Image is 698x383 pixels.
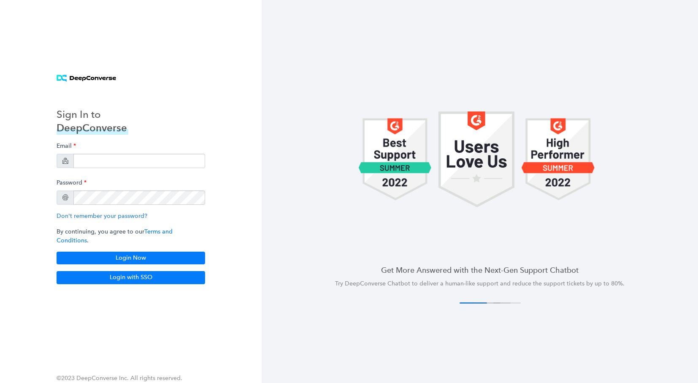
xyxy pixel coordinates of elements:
[57,375,182,382] span: ©2023 DeepConverse Inc. All rights reserved.
[282,265,678,275] h4: Get More Answered with the Next-Gen Support Chatbot
[57,138,76,154] label: Email
[483,302,511,304] button: 3
[57,121,128,135] h3: DeepConverse
[57,75,116,82] img: horizontal logo
[57,175,87,190] label: Password
[57,271,205,284] button: Login with SSO
[57,212,147,220] a: Don't remember your password?
[438,111,514,207] img: carousel 1
[493,302,521,304] button: 4
[57,252,205,264] button: Login Now
[57,227,205,245] p: By continuing, you agree to our .
[57,108,128,121] h3: Sign In to
[460,302,487,304] button: 1
[335,280,625,287] span: Try DeepConverse Chatbot to deliver a human-like support and reduce the support tickets by up to ...
[521,111,595,207] img: carousel 1
[358,111,432,207] img: carousel 1
[473,302,501,304] button: 2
